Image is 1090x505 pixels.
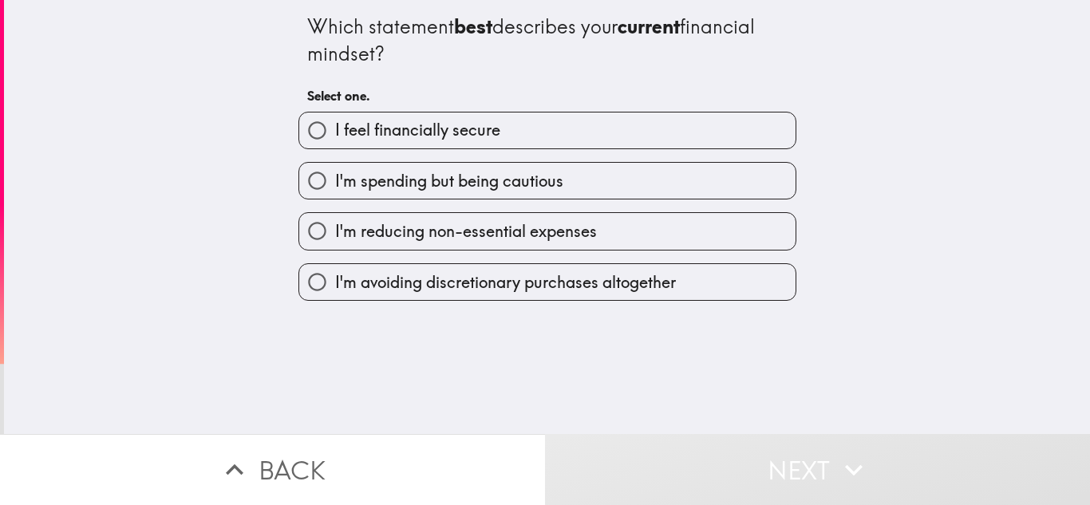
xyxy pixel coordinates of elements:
[299,112,796,148] button: I feel financially secure
[299,213,796,249] button: I'm reducing non-essential expenses
[307,87,788,105] h6: Select one.
[335,170,563,192] span: I'm spending but being cautious
[335,220,597,243] span: I'm reducing non-essential expenses
[299,264,796,300] button: I'm avoiding discretionary purchases altogether
[335,119,500,141] span: I feel financially secure
[307,14,788,67] div: Which statement describes your financial mindset?
[618,14,680,38] b: current
[335,271,676,294] span: I'm avoiding discretionary purchases altogether
[299,163,796,199] button: I'm spending but being cautious
[545,434,1090,505] button: Next
[454,14,492,38] b: best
